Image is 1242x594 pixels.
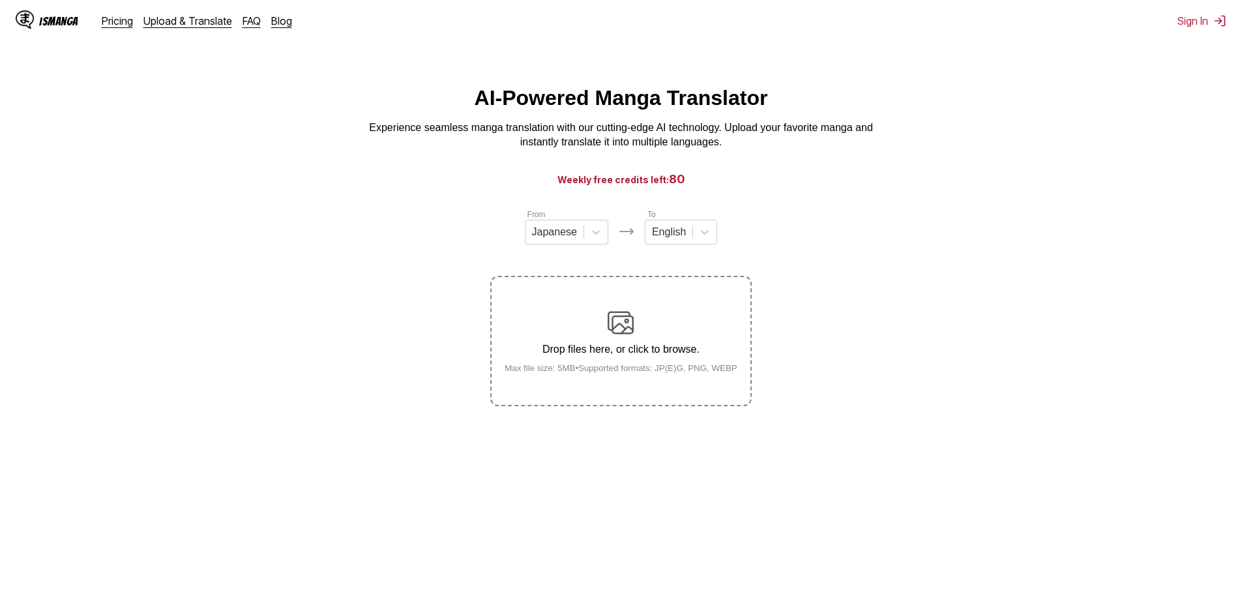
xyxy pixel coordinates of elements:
[647,210,656,219] label: To
[1177,14,1226,27] button: Sign In
[1213,14,1226,27] img: Sign out
[494,344,748,355] p: Drop files here, or click to browse.
[271,14,292,27] a: Blog
[619,224,634,239] img: Languages icon
[16,10,34,29] img: IsManga Logo
[31,171,1211,187] h3: Weekly free credits left:
[669,172,685,186] span: 80
[475,86,768,110] h1: AI-Powered Manga Translator
[361,121,882,150] p: Experience seamless manga translation with our cutting-edge AI technology. Upload your favorite m...
[243,14,261,27] a: FAQ
[102,14,133,27] a: Pricing
[494,363,748,373] small: Max file size: 5MB • Supported formats: JP(E)G, PNG, WEBP
[39,15,78,27] div: IsManga
[16,10,102,31] a: IsManga LogoIsManga
[143,14,232,27] a: Upload & Translate
[527,210,546,219] label: From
